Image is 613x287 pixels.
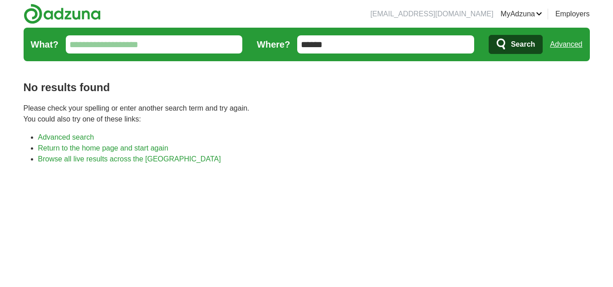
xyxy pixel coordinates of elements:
[489,35,543,54] button: Search
[550,35,582,54] a: Advanced
[24,79,590,96] h1: No results found
[24,103,590,125] p: Please check your spelling or enter another search term and try again. You could also try one of ...
[31,38,59,51] label: What?
[511,35,535,54] span: Search
[370,9,493,19] li: [EMAIL_ADDRESS][DOMAIN_NAME]
[38,133,94,141] a: Advanced search
[38,155,221,163] a: Browse all live results across the [GEOGRAPHIC_DATA]
[500,9,542,19] a: MyAdzuna
[24,4,101,24] img: Adzuna logo
[38,144,168,152] a: Return to the home page and start again
[555,9,590,19] a: Employers
[257,38,290,51] label: Where?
